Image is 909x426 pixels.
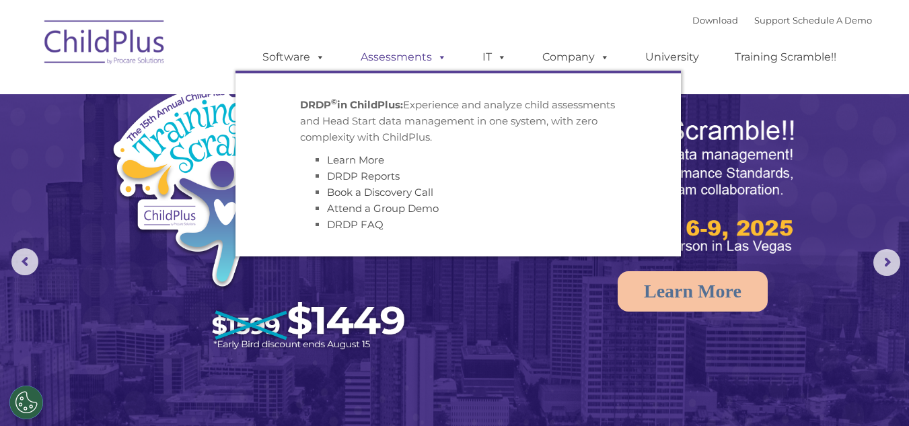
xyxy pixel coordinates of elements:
a: Attend a Group Demo [327,202,439,215]
a: Assessments [347,44,460,71]
a: IT [469,44,520,71]
a: Download [692,15,738,26]
p: Experience and analyze child assessments and Head Start data management in one system, with zero ... [300,97,616,145]
span: Phone number [187,144,244,154]
a: DRDP FAQ [327,218,384,231]
a: Company [529,44,623,71]
button: Cookies Settings [9,386,43,419]
img: ChildPlus by Procare Solutions [38,11,172,78]
sup: © [331,97,337,106]
a: DRDP Reports [327,170,400,182]
a: Schedule A Demo [793,15,872,26]
strong: DRDP in ChildPlus: [300,98,403,111]
a: Support [754,15,790,26]
a: University [632,44,713,71]
a: Book a Discovery Call [327,186,433,199]
font: | [692,15,872,26]
a: Learn More [327,153,384,166]
a: Training Scramble!! [721,44,850,71]
a: Software [249,44,338,71]
a: Learn More [618,271,768,312]
span: Last name [187,89,228,99]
